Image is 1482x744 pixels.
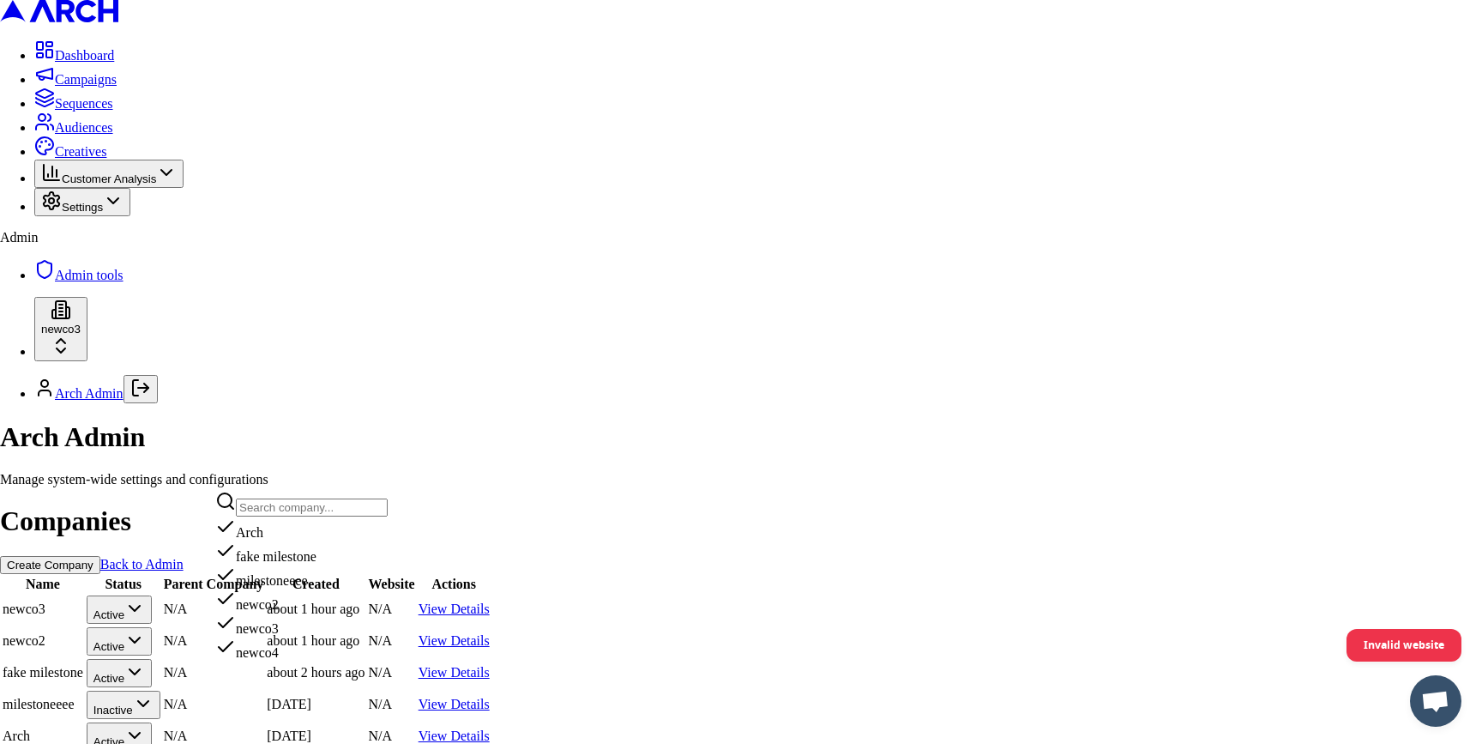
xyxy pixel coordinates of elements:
div: Arch [215,517,388,541]
div: newco4 [215,637,388,661]
div: newco3 [215,613,388,637]
div: Suggestions [215,517,388,661]
div: newco2 [215,589,388,613]
div: milestoneeee [215,565,388,589]
div: fake milestone [215,541,388,565]
input: Search company... [236,499,388,517]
